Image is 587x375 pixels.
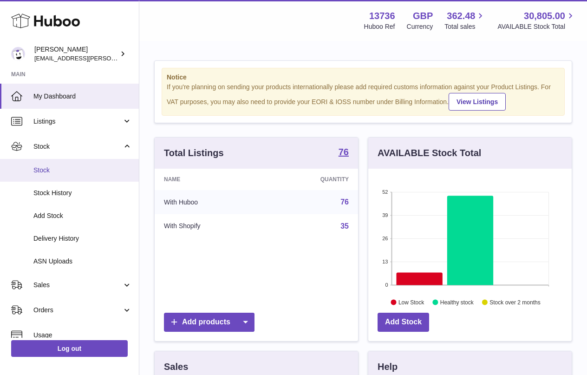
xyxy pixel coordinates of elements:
[155,190,264,214] td: With Huboo
[385,282,388,288] text: 0
[444,22,486,31] span: Total sales
[378,361,398,373] h3: Help
[164,313,254,332] a: Add products
[440,299,474,305] text: Healthy stock
[339,147,349,157] strong: 76
[34,54,186,62] span: [EMAIL_ADDRESS][PERSON_NAME][DOMAIN_NAME]
[444,10,486,31] a: 362.48 Total sales
[11,340,128,357] a: Log out
[33,331,132,340] span: Usage
[382,189,388,195] text: 52
[382,236,388,241] text: 26
[34,45,118,63] div: [PERSON_NAME]
[340,222,349,230] a: 35
[33,257,132,266] span: ASN Uploads
[369,10,395,22] strong: 13736
[33,281,122,289] span: Sales
[497,22,576,31] span: AVAILABLE Stock Total
[497,10,576,31] a: 30,805.00 AVAILABLE Stock Total
[33,189,132,197] span: Stock History
[33,92,132,101] span: My Dashboard
[33,306,122,315] span: Orders
[11,47,25,61] img: horia@orea.uk
[264,169,358,190] th: Quantity
[378,147,481,159] h3: AVAILABLE Stock Total
[340,198,349,206] a: 76
[364,22,395,31] div: Huboo Ref
[407,22,433,31] div: Currency
[167,83,560,111] div: If you're planning on sending your products internationally please add required customs informati...
[382,259,388,264] text: 13
[398,299,424,305] text: Low Stock
[167,73,560,82] strong: Notice
[33,234,132,243] span: Delivery History
[489,299,540,305] text: Stock over 2 months
[33,117,122,126] span: Listings
[524,10,565,22] span: 30,805.00
[164,147,224,159] h3: Total Listings
[449,93,506,111] a: View Listings
[413,10,433,22] strong: GBP
[447,10,475,22] span: 362.48
[382,212,388,218] text: 39
[33,166,132,175] span: Stock
[339,147,349,158] a: 76
[33,142,122,151] span: Stock
[155,214,264,238] td: With Shopify
[164,361,188,373] h3: Sales
[378,313,429,332] a: Add Stock
[155,169,264,190] th: Name
[33,211,132,220] span: Add Stock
